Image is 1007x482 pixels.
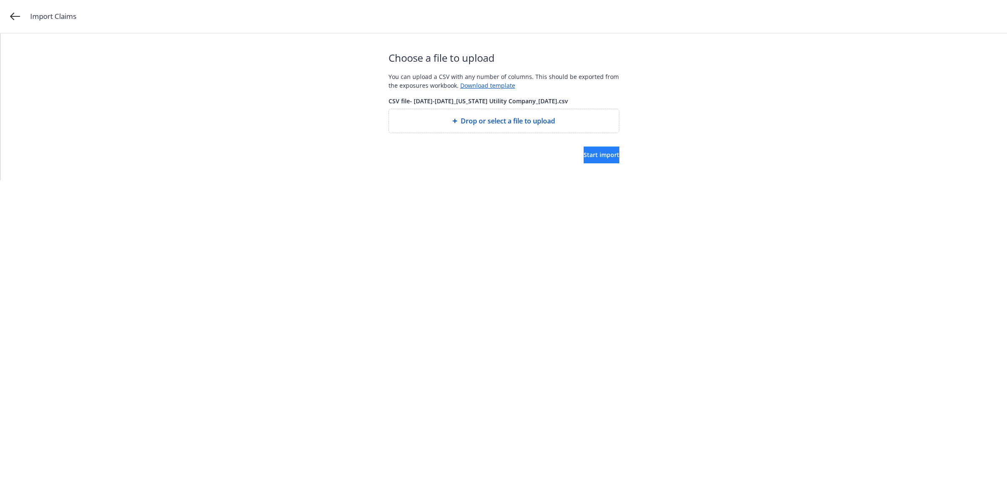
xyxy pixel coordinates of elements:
a: Download template [460,81,515,89]
span: Choose a file to upload [389,50,619,65]
span: Import Claims [30,11,76,22]
div: You can upload a CSV with any number of columns. This should be exported from the exposures workb... [389,72,619,90]
div: Drop or select a file to upload [389,109,619,133]
span: Drop or select a file to upload [461,116,555,126]
span: Start import [584,151,619,159]
button: Start import [584,147,619,163]
span: CSV file - [DATE]-[DATE]_[US_STATE] Utility Company_[DATE].csv [389,97,619,105]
